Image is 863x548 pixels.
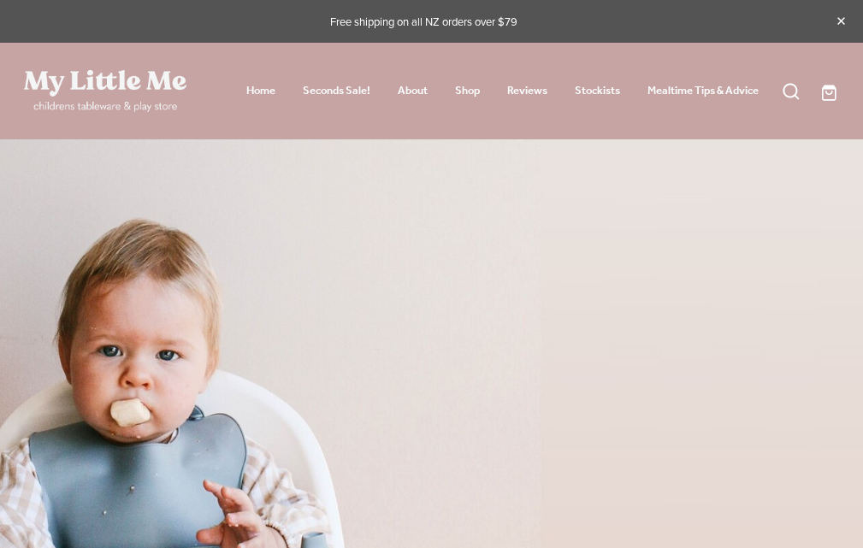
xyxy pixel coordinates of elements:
a: Shop [455,80,480,102]
a: My Little Me Ltd homepage [24,67,187,116]
a: Stockists [575,80,620,102]
a: Seconds Sale! [303,80,370,102]
p: Free shipping on all NZ orders over $79 [24,14,825,29]
a: About [398,80,428,102]
a: Home [246,80,275,102]
a: Mealtime Tips & Advice [647,80,759,102]
a: Reviews [507,80,547,102]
